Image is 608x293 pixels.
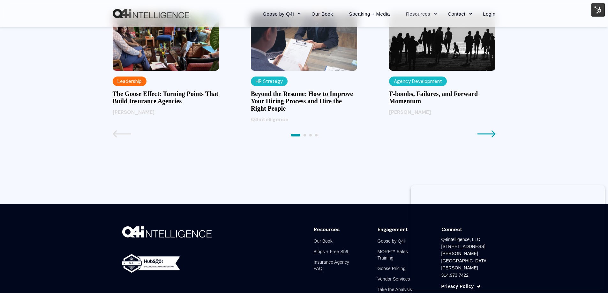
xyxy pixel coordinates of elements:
a: MORE™ Sales Training [378,246,422,263]
span: Q4intelligence [251,116,289,123]
a: F-bombs, Failures, and Forward Momentum [389,90,495,105]
a: Our Book [314,236,333,246]
label: HR Strategy [251,77,288,86]
a: The Goose Effect: Turning Points That Build Insurance Agencies [113,90,219,105]
a: Goose by Q4i [378,236,405,246]
span: [PERSON_NAME] [113,109,154,115]
a: Goose Pricing [378,263,406,274]
img: The Goose Effect: Turning Points That Build Insurance Agencies [113,13,219,71]
a: Beyond the Resume: How to Improve Your Hiring Process and Hire the Right People [251,90,357,112]
span: [PERSON_NAME] [389,109,431,115]
img: Beyond the Resume: How to Improve Your Hiring Process and Hire the Right People [251,13,357,71]
div: Resources [314,226,340,233]
iframe: Popup CTA [411,185,605,290]
label: Leadership [113,77,146,86]
img: Q4intelligence, LLC logo [113,9,189,18]
img: Q4i-white-logo [122,226,212,238]
label: Agency Development [389,77,447,86]
a: Insurance Agency FAQ [314,257,358,274]
a: Vendor Services [378,274,410,284]
div: Engagement [378,226,408,233]
a: Back to Home [113,9,189,18]
a: Blogs + Free Sh!t [314,246,349,257]
img: HubSpot Tools Menu Toggle [591,3,605,17]
div: Navigation Menu [314,236,358,274]
img: F-bombs, Failures, and Forward Momentum [389,13,495,71]
img: gold-horizontal-white-2 [122,254,180,273]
